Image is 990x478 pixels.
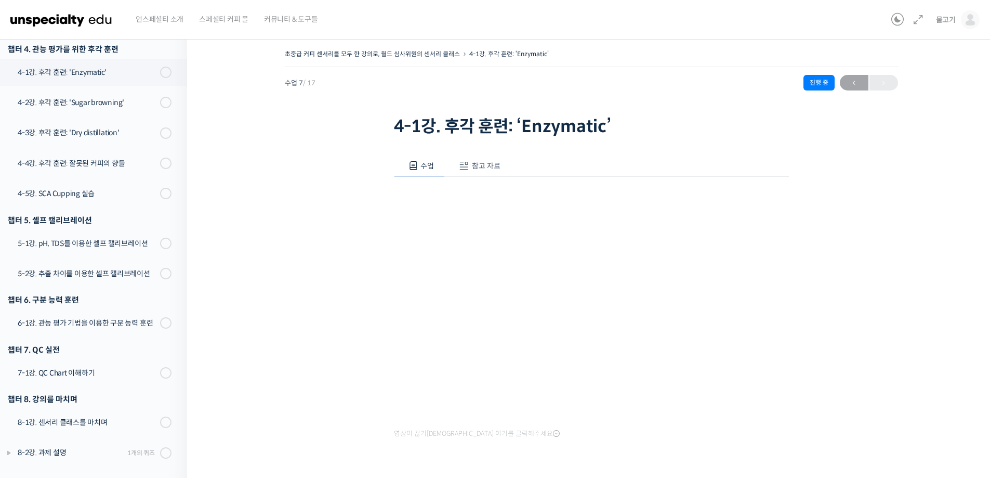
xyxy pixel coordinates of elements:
[18,158,157,169] div: 4-4강. 후각 훈련: 잘못된 커피의 향들
[8,392,171,406] div: 챕터 8. 강의를 마치며
[394,430,560,438] span: 영상이 끊기[DEMOGRAPHIC_DATA] 여기를 클릭해주세요
[803,75,835,91] div: 진행 중
[8,343,171,357] div: 챕터 7. QC 실전
[18,238,157,249] div: 5-1강. pH, TDS를 이용한 셀프 캘리브레이션
[33,345,39,354] span: 홈
[18,447,124,458] div: 8-2강. 과제 설명
[18,97,157,108] div: 4-2강. 후각 훈련: 'Sugar browning'
[18,367,157,379] div: 7-1강. QC Chart 이해하기
[285,50,460,58] a: 초중급 커피 센서리를 모두 한 강의로, 월드 심사위원의 센서리 클래스
[285,80,315,86] span: 수업 7
[69,330,134,356] a: 대화
[18,317,157,329] div: 6-1강. 관능 평가 기법을 이용한 구분 능력 훈련
[840,75,868,91] a: ←이전
[420,161,434,171] span: 수업
[18,188,157,199] div: 4-5강. SCA Cupping 실습
[472,161,500,171] span: 참고 자료
[134,330,200,356] a: 설정
[18,268,157,279] div: 5-2강. 추출 차이를 이용한 셀프 캘리브레이션
[469,50,549,58] a: 4-1강. 후각 훈련: ‘Enzymatic’
[8,213,171,227] div: 챕터 5. 셀프 캘리브레이션
[8,293,171,307] div: 챕터 6. 구분 능력 훈련
[18,127,157,138] div: 4-3강. 후각 훈련: 'Dry distillation'
[18,67,157,78] div: 4-1강. 후각 훈련: 'Enzymatic'
[161,345,173,354] span: 설정
[8,42,171,56] div: 챕터 4. 관능 평가를 위한 후각 훈련
[3,330,69,356] a: 홈
[127,448,155,458] div: 1개의 퀴즈
[18,417,157,428] div: 8-1강. 센서리 클래스를 마치며
[303,79,315,87] span: / 17
[95,346,108,354] span: 대화
[936,15,956,24] span: 물고기
[394,117,789,136] h1: 4-1강. 후각 훈련: ‘Enzymatic’
[840,76,868,90] span: ←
